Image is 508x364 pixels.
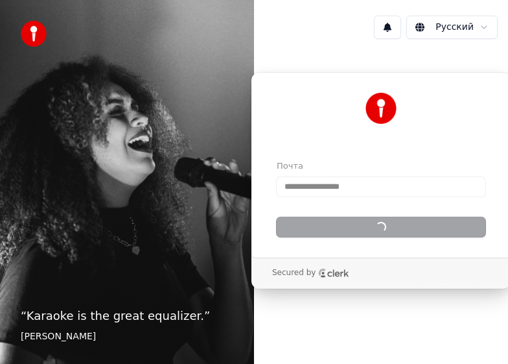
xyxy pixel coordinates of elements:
footer: [PERSON_NAME] [21,330,233,343]
p: Secured by [272,268,316,278]
p: “ Karaoke is the great equalizer. ” [21,307,233,325]
a: Clerk logo [318,269,349,278]
img: youka [21,21,47,47]
img: Youka [365,93,397,124]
